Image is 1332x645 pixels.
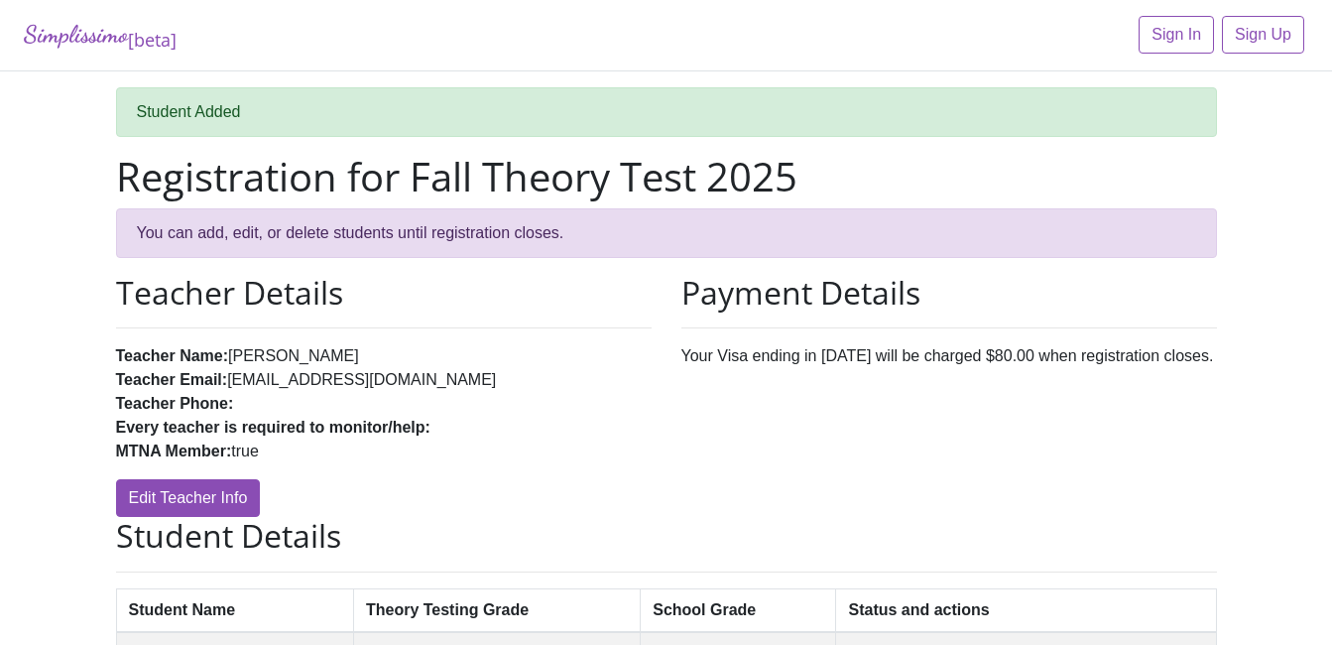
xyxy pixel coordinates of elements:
a: Sign In [1139,16,1214,54]
div: You can add, edit, or delete students until registration closes. [116,208,1217,258]
h1: Registration for Fall Theory Test 2025 [116,153,1217,200]
strong: Teacher Name: [116,347,229,364]
strong: MTNA Member: [116,443,232,459]
th: Student Name [116,588,353,632]
sub: [beta] [128,28,177,52]
a: Edit Teacher Info [116,479,261,517]
li: [EMAIL_ADDRESS][DOMAIN_NAME] [116,368,652,392]
h2: Payment Details [681,274,1217,312]
div: Student Added [116,87,1217,137]
strong: Every teacher is required to monitor/help: [116,419,430,436]
a: Sign Up [1222,16,1304,54]
strong: Teacher Email: [116,371,228,388]
li: [PERSON_NAME] [116,344,652,368]
h2: Student Details [116,517,1217,555]
th: School Grade [641,588,836,632]
strong: Teacher Phone: [116,395,234,412]
a: Simplissimo[beta] [24,16,177,55]
th: Status and actions [836,588,1216,632]
h2: Teacher Details [116,274,652,312]
div: Your Visa ending in [DATE] will be charged $80.00 when registration closes. [666,274,1232,517]
th: Theory Testing Grade [353,588,640,632]
li: true [116,440,652,463]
